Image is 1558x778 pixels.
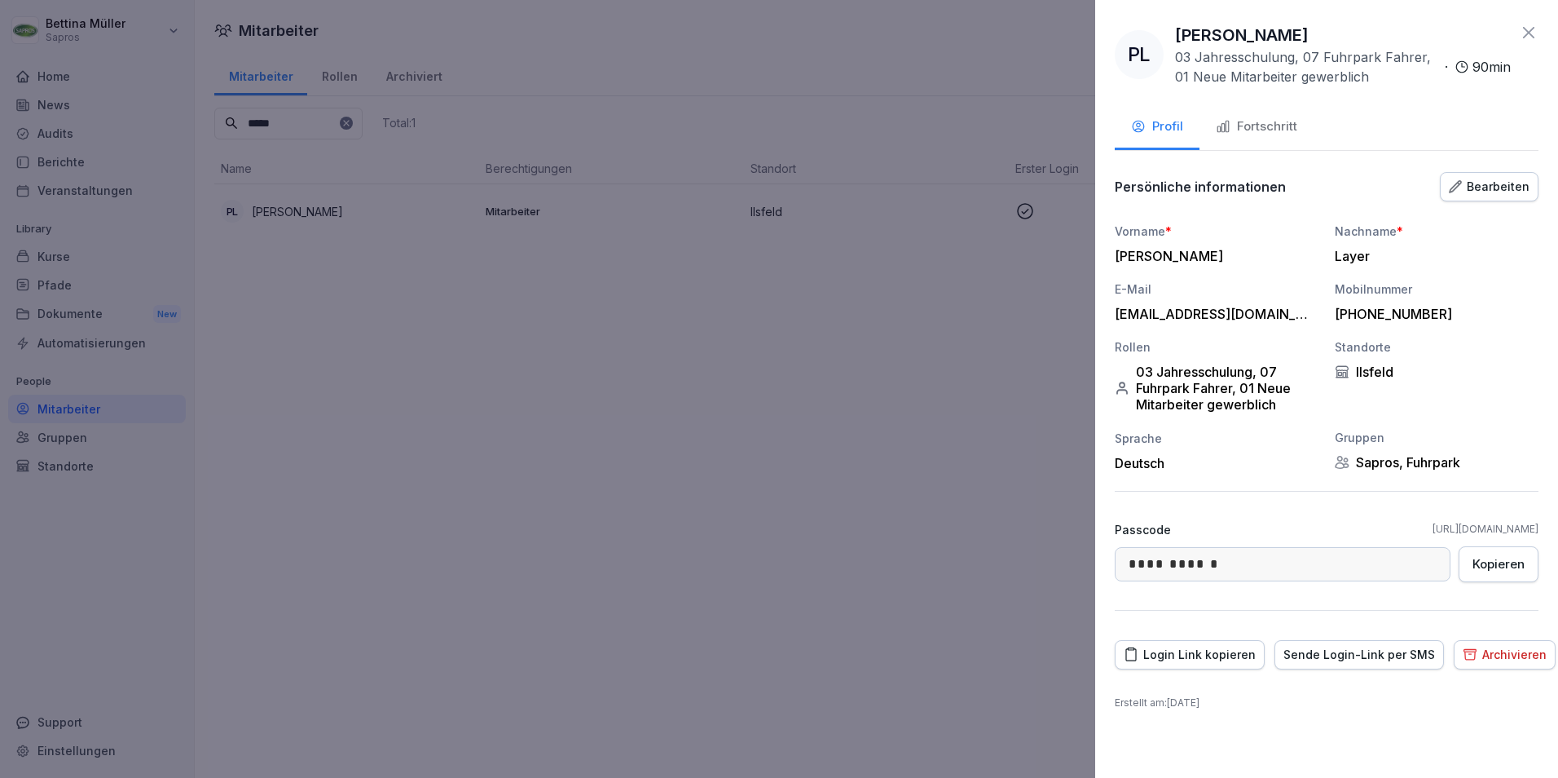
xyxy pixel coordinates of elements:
div: Sprache [1115,430,1318,447]
div: Deutsch [1115,455,1318,471]
p: Passcode [1115,521,1171,538]
div: Fortschritt [1216,117,1297,136]
button: Bearbeiten [1440,172,1538,201]
div: Vorname [1115,223,1318,240]
div: Kopieren [1472,555,1525,573]
div: Nachname [1335,223,1538,240]
div: [EMAIL_ADDRESS][DOMAIN_NAME] [1115,306,1310,322]
div: · [1175,47,1511,86]
div: Mobilnummer [1335,281,1538,298]
div: Bearbeiten [1449,178,1529,196]
a: [URL][DOMAIN_NAME] [1433,522,1538,537]
button: Sende Login-Link per SMS [1274,640,1444,670]
div: Ilsfeld [1335,364,1538,380]
div: [PHONE_NUMBER] [1335,306,1530,322]
button: Archivieren [1454,640,1556,670]
button: Profil [1115,106,1199,150]
p: Erstellt am : [DATE] [1115,696,1538,710]
div: Rollen [1115,338,1318,356]
div: 03 Jahresschulung, 07 Fuhrpark Fahrer, 01 Neue Mitarbeiter gewerblich [1115,364,1318,413]
div: Profil [1131,117,1183,136]
div: Gruppen [1335,429,1538,446]
button: Login Link kopieren [1115,640,1265,670]
div: Login Link kopieren [1124,646,1256,664]
p: 90 min [1472,57,1511,77]
div: PL [1115,30,1164,79]
div: [PERSON_NAME] [1115,248,1310,264]
div: Standorte [1335,338,1538,356]
p: Persönliche informationen [1115,179,1286,195]
div: Archivieren [1463,646,1547,664]
div: E-Mail [1115,281,1318,298]
div: Sende Login-Link per SMS [1283,646,1435,664]
div: Sapros, Fuhrpark [1335,454,1538,471]
button: Kopieren [1459,546,1538,582]
button: Fortschritt [1199,106,1314,150]
div: Layer [1335,248,1530,264]
p: [PERSON_NAME] [1175,23,1309,47]
p: 03 Jahresschulung, 07 Fuhrpark Fahrer, 01 Neue Mitarbeiter gewerblich [1175,47,1438,86]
